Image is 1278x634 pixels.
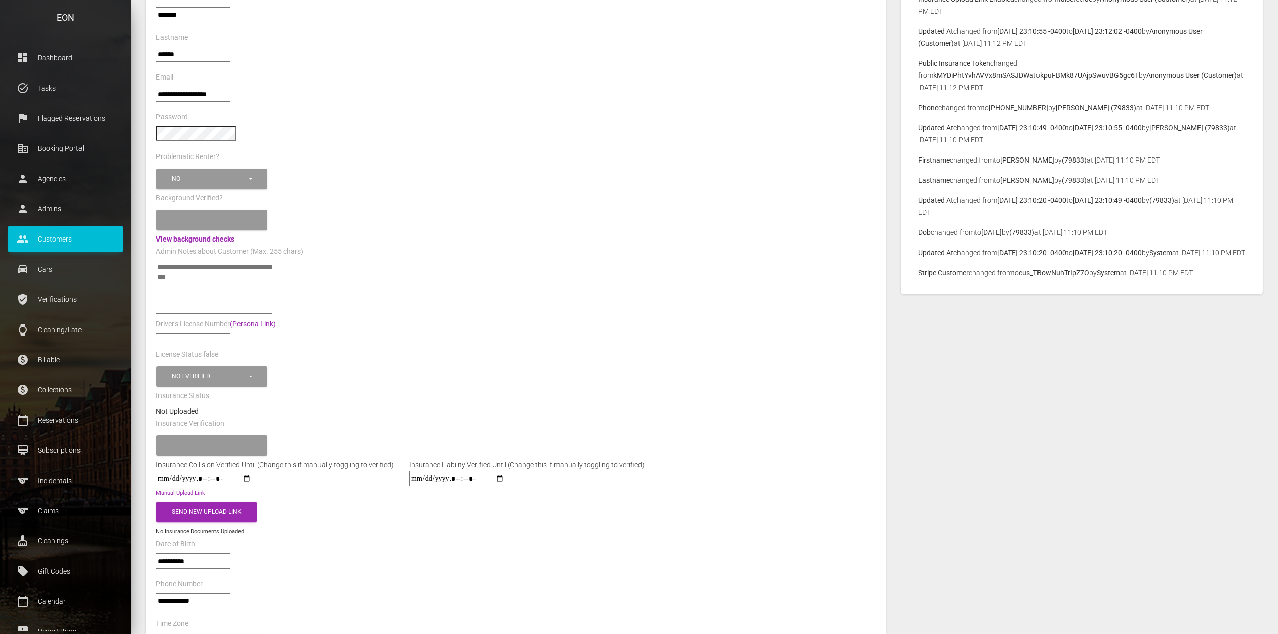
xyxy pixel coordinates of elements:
[8,136,123,161] a: corporate_fare Booking Portal
[918,228,931,236] b: Dob
[15,443,116,458] p: Subscriptions
[15,594,116,609] p: Calendar
[1149,124,1230,132] b: [PERSON_NAME] (79833)
[156,391,209,401] label: Insurance Status
[997,196,1066,204] b: [DATE] 23:10:20 -0400
[918,102,1245,114] p: changed from to by at [DATE] 11:10 PM EDT
[156,490,205,496] a: Manual Upload Link
[8,287,123,312] a: verified_user Verifications
[1056,104,1136,112] b: [PERSON_NAME] (79833)
[15,231,116,247] p: Customers
[1149,196,1174,204] b: (79833)
[8,408,123,433] a: calendar_today Reservations
[15,262,116,277] p: Cars
[8,166,123,191] a: person Agencies
[156,407,199,415] strong: Not Uploaded
[156,319,276,329] label: Driver's License Number
[156,152,219,162] label: Problematic Renter?
[1097,269,1120,277] b: System
[8,559,123,584] a: local_offer Gift Codes
[8,317,123,342] a: watch Cleaning/Late
[156,350,218,360] label: License Status false
[8,196,123,221] a: person Admins
[156,366,267,387] button: Not Verified
[15,322,116,337] p: Cleaning/Late
[156,210,267,230] button: Please select
[8,257,123,282] a: drive_eta Cars
[918,267,1245,279] p: changed from to by at [DATE] 11:10 PM EDT
[981,228,1002,236] b: [DATE]
[918,59,990,67] b: Public Insurance Token
[1000,176,1054,184] b: [PERSON_NAME]
[918,196,953,204] b: Updated At
[156,435,267,456] button: Please select
[933,71,1033,80] b: kMYDiPhtYvhAVVx8mSASJDWa
[15,352,116,367] p: Billable
[997,249,1066,257] b: [DATE] 23:10:20 -0400
[918,156,950,164] b: Firstname
[918,247,1245,259] p: changed from to by at [DATE] 11:10 PM EDT
[15,413,116,428] p: Reservations
[402,459,652,471] div: Insurance Liability Verified Until (Change this if manually toggling to verified)
[918,122,1245,146] p: changed from to by at [DATE] 11:10 PM EDT
[918,27,953,35] b: Updated At
[15,81,116,96] p: Tasks
[156,33,188,43] label: Lastname
[918,25,1245,49] p: changed from to by at [DATE] 11:12 PM EDT
[156,528,244,535] small: No Insurance Documents Uploaded
[156,169,267,189] button: No
[1000,156,1054,164] b: [PERSON_NAME]
[8,45,123,70] a: dashboard Dashboard
[156,619,188,629] label: Time Zone
[918,249,953,257] b: Updated At
[172,216,248,224] div: Please select
[156,112,188,122] label: Password
[918,176,950,184] b: Lastname
[1062,176,1087,184] b: (79833)
[8,377,123,403] a: paid Collections
[15,382,116,398] p: Collections
[8,589,123,614] a: calendar_today Calendar
[15,171,116,186] p: Agencies
[1019,269,1089,277] b: cus_TBowNuhTrIpZ7O
[918,154,1245,166] p: changed from to by at [DATE] 11:10 PM EDT
[918,104,938,112] b: Phone
[918,226,1245,239] p: changed from to by at [DATE] 11:10 PM EDT
[918,124,953,132] b: Updated At
[8,347,123,372] a: paid Billable
[1062,156,1087,164] b: (79833)
[15,111,116,126] p: Flagged Reservations
[172,175,248,183] div: No
[172,372,248,381] div: Not Verified
[15,141,116,156] p: Booking Portal
[1146,71,1237,80] b: Anonymous User (Customer)
[8,528,123,553] a: cleaning_services Cleanings
[156,235,234,243] a: View background checks
[1073,27,1142,35] b: [DATE] 23:12:02 -0400
[997,124,1066,132] b: [DATE] 23:10:49 -0400
[15,533,116,548] p: Cleanings
[8,106,123,131] a: flag Flagged Reservations
[172,441,248,450] div: Please select
[8,226,123,252] a: people Customers
[156,419,224,429] label: Insurance Verification
[156,247,303,257] label: Admin Notes about Customer (Max. 255 chars)
[156,193,223,203] label: Background Verified?
[918,269,969,277] b: Stripe Customer
[1073,124,1142,132] b: [DATE] 23:10:55 -0400
[918,194,1245,218] p: changed from to by at [DATE] 11:10 PM EDT
[15,292,116,307] p: Verifications
[989,104,1048,112] b: [PHONE_NUMBER]
[156,72,173,83] label: Email
[156,579,203,589] label: Phone Number
[156,539,195,549] label: Date of Birth
[15,50,116,65] p: Dashboard
[1009,228,1034,236] b: (79833)
[918,57,1245,94] p: changed from to by at [DATE] 11:12 PM EDT
[8,468,123,493] a: sports Incidentals
[15,503,116,518] p: Claims
[997,27,1066,35] b: [DATE] 23:10:55 -0400
[918,174,1245,186] p: changed from to by at [DATE] 11:10 PM EDT
[8,75,123,101] a: task_alt Tasks
[1149,249,1172,257] b: System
